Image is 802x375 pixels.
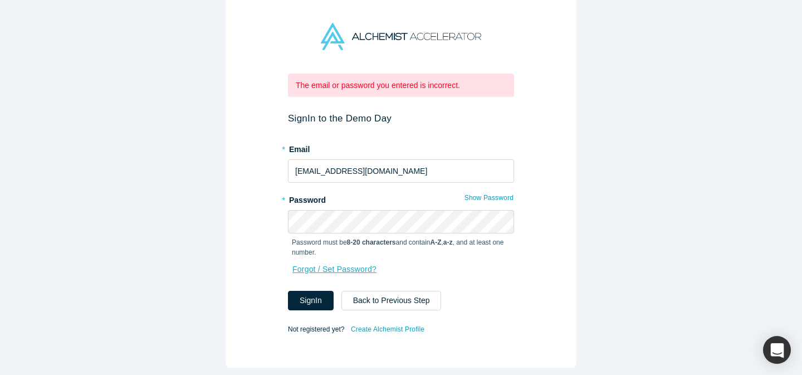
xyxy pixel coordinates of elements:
[292,237,510,257] p: Password must be and contain , , and at least one number.
[464,191,514,205] button: Show Password
[350,322,425,337] a: Create Alchemist Profile
[292,260,377,279] a: Forgot / Set Password?
[431,238,442,246] strong: A-Z
[347,238,396,246] strong: 8-20 characters
[288,291,334,310] button: SignIn
[288,191,514,206] label: Password
[288,140,514,155] label: Email
[321,23,481,50] img: Alchemist Accelerator Logo
[288,325,344,333] span: Not registered yet?
[443,238,453,246] strong: a-z
[296,80,506,91] p: The email or password you entered is incorrect.
[341,291,442,310] button: Back to Previous Step
[288,113,514,124] h2: Sign In to the Demo Day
